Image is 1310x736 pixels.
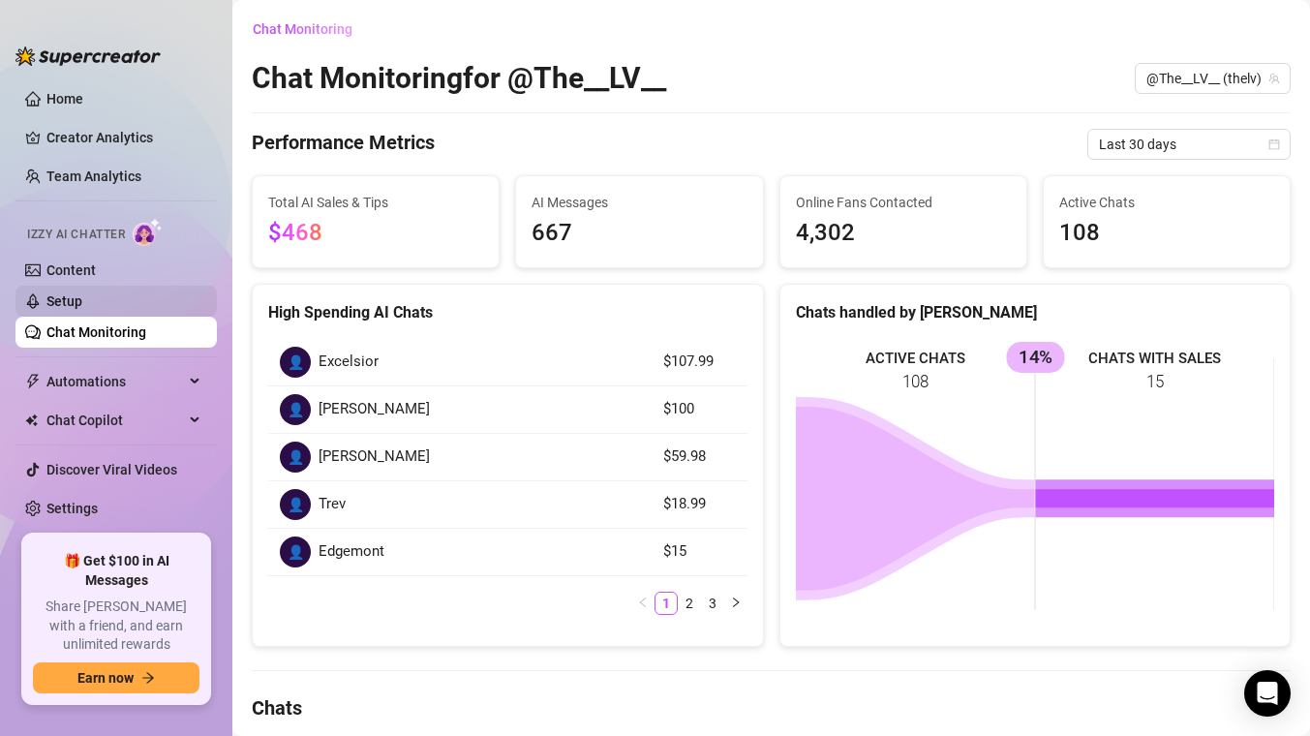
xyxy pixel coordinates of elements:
div: 👤 [280,347,311,378]
span: 108 [1059,215,1274,252]
span: Last 30 days [1099,130,1279,159]
span: Chat Copilot [46,405,184,436]
span: left [637,597,649,608]
span: Total AI Sales & Tips [268,192,483,213]
div: Open Intercom Messenger [1244,670,1291,717]
a: Content [46,262,96,278]
span: Izzy AI Chatter [27,226,125,244]
span: Edgemont [319,540,384,564]
article: $107.99 [663,351,736,374]
div: High Spending AI Chats [268,300,747,324]
span: right [730,597,742,608]
a: 1 [655,593,677,614]
span: Online Fans Contacted [796,192,1011,213]
span: 667 [532,215,746,252]
span: 4,302 [796,215,1011,252]
span: Automations [46,366,184,397]
article: $100 [663,398,736,421]
div: 👤 [280,442,311,473]
a: 3 [702,593,723,614]
div: 👤 [280,489,311,520]
span: Earn now [77,670,134,686]
button: Earn nowarrow-right [33,662,199,693]
a: Home [46,91,83,107]
button: right [724,592,747,615]
span: Trev [319,493,346,516]
a: Chat Monitoring [46,324,146,340]
span: calendar [1268,138,1280,150]
li: 3 [701,592,724,615]
li: Next Page [724,592,747,615]
a: Team Analytics [46,169,141,184]
span: team [1268,73,1280,84]
h4: Chats [252,694,1291,721]
span: AI Messages [532,192,746,213]
img: Chat Copilot [25,414,38,427]
div: 👤 [280,394,311,425]
div: 👤 [280,537,311,567]
span: $468 [268,219,322,246]
article: $59.98 [663,445,736,469]
span: 🎁 Get $100 in AI Messages [33,552,199,590]
span: arrow-right [141,671,155,685]
h4: Performance Metrics [252,129,435,160]
a: Settings [46,501,98,516]
span: [PERSON_NAME] [319,445,430,469]
li: Previous Page [631,592,655,615]
img: AI Chatter [133,218,163,246]
li: 1 [655,592,678,615]
h2: Chat Monitoring for @The__LV__ [252,60,666,97]
a: Creator Analytics [46,122,201,153]
span: Share [PERSON_NAME] with a friend, and earn unlimited rewards [33,598,199,655]
a: 2 [679,593,700,614]
article: $15 [663,540,736,564]
span: Chat Monitoring [253,21,352,37]
article: $18.99 [663,493,736,516]
button: Chat Monitoring [252,14,368,45]
span: Active Chats [1059,192,1274,213]
li: 2 [678,592,701,615]
span: thunderbolt [25,374,41,389]
span: [PERSON_NAME] [319,398,430,421]
button: left [631,592,655,615]
span: @The__LV__ (thelv) [1146,64,1279,93]
a: Setup [46,293,82,309]
span: Excelsior [319,351,379,374]
a: Discover Viral Videos [46,462,177,477]
div: Chats handled by [PERSON_NAME] [796,300,1275,324]
img: logo-BBDzfeDw.svg [15,46,161,66]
